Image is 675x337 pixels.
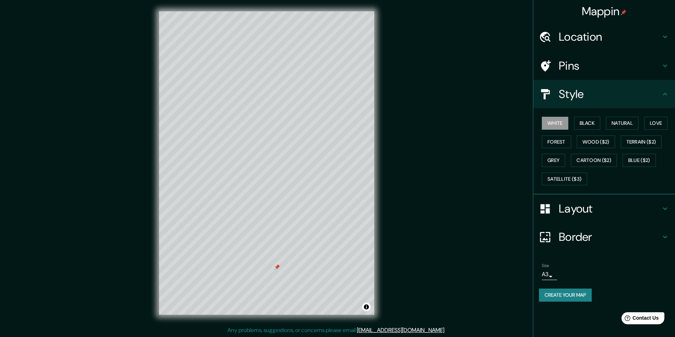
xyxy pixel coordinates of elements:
[542,154,565,167] button: Grey
[533,194,675,223] div: Layout
[362,303,371,311] button: Toggle attribution
[539,289,592,302] button: Create your map
[542,173,587,186] button: Satellite ($3)
[357,326,444,334] a: [EMAIL_ADDRESS][DOMAIN_NAME]
[533,223,675,251] div: Border
[623,154,656,167] button: Blue ($2)
[533,52,675,80] div: Pins
[559,59,661,73] h4: Pins
[227,326,445,335] p: Any problems, suggestions, or concerns please email .
[574,117,601,130] button: Black
[542,135,571,149] button: Forest
[445,326,446,335] div: .
[582,4,627,18] h4: Mappin
[559,87,661,101] h4: Style
[644,117,668,130] button: Love
[533,23,675,51] div: Location
[446,326,448,335] div: .
[559,230,661,244] h4: Border
[606,117,639,130] button: Natural
[621,135,662,149] button: Terrain ($2)
[542,117,568,130] button: White
[559,202,661,216] h4: Layout
[542,263,549,269] label: Size
[612,309,667,329] iframe: Help widget launcher
[621,10,626,15] img: pin-icon.png
[533,80,675,108] div: Style
[571,154,617,167] button: Cartoon ($2)
[577,135,615,149] button: Wood ($2)
[542,269,557,280] div: A3
[559,30,661,44] h4: Location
